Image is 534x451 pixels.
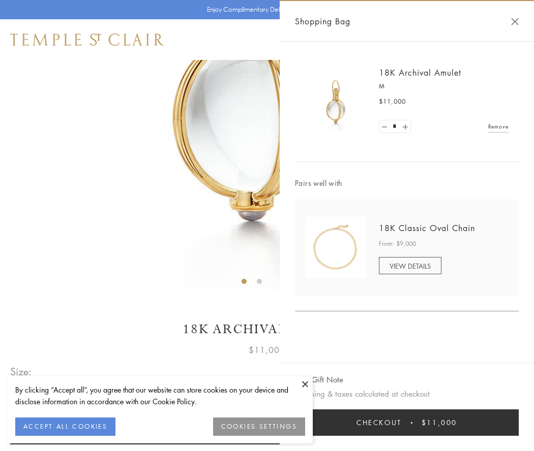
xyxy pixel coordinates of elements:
[379,96,406,107] span: $11,000
[305,71,366,132] img: 18K Archival Amulet
[15,384,305,407] div: By clicking “Accept all”, you agree that our website can store cookies on your device and disclos...
[10,320,524,338] h1: 18K Archival Amulet
[379,222,475,234] a: 18K Classic Oval Chain
[357,417,402,428] span: Checkout
[305,217,366,278] img: N88865-OV18
[400,120,410,133] a: Set quantity to 2
[379,81,509,91] p: M
[295,15,350,28] span: Shopping Bag
[379,257,441,274] a: VIEW DETAILS
[207,5,322,15] p: Enjoy Complimentary Delivery & Returns
[295,373,343,386] button: Add Gift Note
[379,120,390,133] a: Set quantity to 0
[379,239,416,249] span: From: $9,000
[10,363,33,380] span: Size:
[213,417,305,436] button: COOKIES SETTINGS
[10,34,164,46] img: Temple St. Clair
[422,417,457,428] span: $11,000
[295,388,519,400] p: Shipping & taxes calculated at checkout
[511,18,519,25] button: Close Shopping Bag
[390,261,431,271] span: VIEW DETAILS
[379,67,461,78] a: 18K Archival Amulet
[15,417,115,436] button: ACCEPT ALL COOKIES
[249,343,285,357] span: $11,000
[295,409,519,436] button: Checkout $11,000
[295,177,519,189] span: Pairs well with
[488,121,509,132] a: Remove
